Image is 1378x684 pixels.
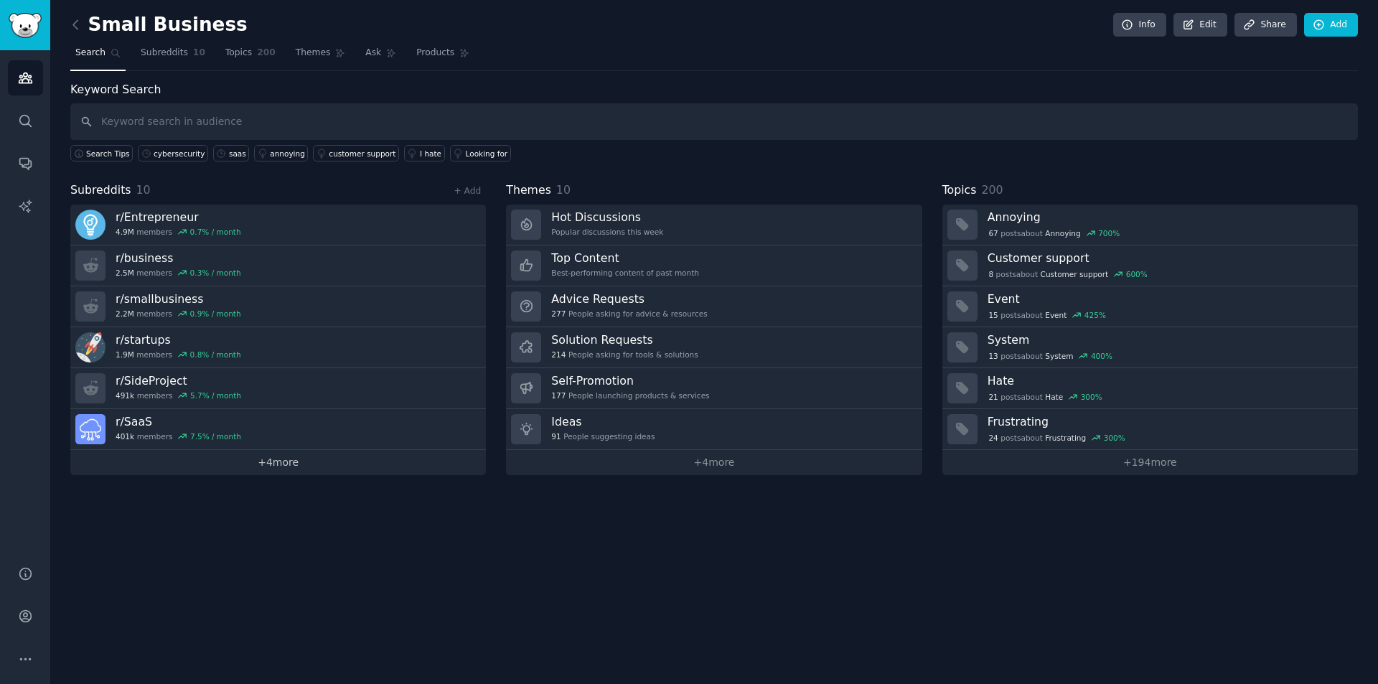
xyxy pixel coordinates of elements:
[116,309,241,319] div: members
[116,291,241,306] h3: r/ smallbusiness
[116,350,134,360] span: 1.9M
[190,390,241,400] div: 5.7 % / month
[291,42,351,71] a: Themes
[551,291,707,306] h3: Advice Requests
[136,183,151,197] span: 10
[411,42,474,71] a: Products
[296,47,331,60] span: Themes
[988,268,1149,281] div: post s about
[190,309,241,319] div: 0.9 % / month
[360,42,401,71] a: Ask
[70,103,1358,140] input: Keyword search in audience
[1113,13,1166,37] a: Info
[551,350,698,360] div: People asking for tools & solutions
[70,245,486,286] a: r/business2.5Mmembers0.3% / month
[220,42,281,71] a: Topics200
[70,327,486,368] a: r/startups1.9Mmembers0.8% / month
[193,47,205,60] span: 10
[229,149,246,159] div: saas
[506,286,922,327] a: Advice Requests277People asking for advice & resources
[116,227,134,237] span: 4.9M
[313,145,399,161] a: customer support
[988,210,1348,225] h3: Annoying
[1041,269,1109,279] span: Customer support
[404,145,445,161] a: I hate
[116,431,241,441] div: members
[1081,392,1102,402] div: 300 %
[1084,310,1106,320] div: 425 %
[141,47,188,60] span: Subreddits
[942,327,1358,368] a: System13postsaboutSystem400%
[1304,13,1358,37] a: Add
[988,269,993,279] span: 8
[551,431,655,441] div: People suggesting ideas
[551,373,709,388] h3: Self-Promotion
[329,149,395,159] div: customer support
[116,210,241,225] h3: r/ Entrepreneur
[942,409,1358,450] a: Frustrating24postsaboutFrustrating300%
[136,42,210,71] a: Subreddits10
[551,309,707,319] div: People asking for advice & resources
[70,42,126,71] a: Search
[942,450,1358,475] a: +194more
[942,182,977,200] span: Topics
[70,205,486,245] a: r/Entrepreneur4.9Mmembers0.7% / month
[506,327,922,368] a: Solution Requests214People asking for tools & solutions
[942,368,1358,409] a: Hate21postsaboutHate300%
[190,268,241,278] div: 0.3 % / month
[70,145,133,161] button: Search Tips
[942,286,1358,327] a: Event15postsaboutEvent425%
[988,310,998,320] span: 15
[270,149,305,159] div: annoying
[116,227,241,237] div: members
[988,392,998,402] span: 21
[1126,269,1148,279] div: 600 %
[116,268,134,278] span: 2.5M
[190,227,241,237] div: 0.7 % / month
[551,390,566,400] span: 177
[420,149,441,159] div: I hate
[551,350,566,360] span: 214
[551,390,709,400] div: People launching products & services
[1045,228,1080,238] span: Annoying
[70,286,486,327] a: r/smallbusiness2.2Mmembers0.9% / month
[988,431,1127,444] div: post s about
[75,332,106,362] img: startups
[988,332,1348,347] h3: System
[116,431,134,441] span: 401k
[466,149,508,159] div: Looking for
[70,450,486,475] a: +4more
[988,433,998,443] span: 24
[116,414,241,429] h3: r/ SaaS
[988,390,1104,403] div: post s about
[988,350,1114,362] div: post s about
[1045,310,1067,320] span: Event
[75,414,106,444] img: SaaS
[988,228,998,238] span: 67
[416,47,454,60] span: Products
[988,414,1348,429] h3: Frustrating
[506,205,922,245] a: Hot DiscussionsPopular discussions this week
[116,250,241,266] h3: r/ business
[70,182,131,200] span: Subreddits
[988,291,1348,306] h3: Event
[138,145,208,161] a: cybersecurity
[551,250,699,266] h3: Top Content
[154,149,205,159] div: cybersecurity
[988,227,1121,240] div: post s about
[551,268,699,278] div: Best-performing content of past month
[116,332,241,347] h3: r/ startups
[116,309,134,319] span: 2.2M
[506,245,922,286] a: Top ContentBest-performing content of past month
[551,414,655,429] h3: Ideas
[1234,13,1296,37] a: Share
[213,145,249,161] a: saas
[257,47,276,60] span: 200
[70,368,486,409] a: r/SideProject491kmembers5.7% / month
[70,14,248,37] h2: Small Business
[225,47,252,60] span: Topics
[506,368,922,409] a: Self-Promotion177People launching products & services
[942,245,1358,286] a: Customer support8postsaboutCustomer support600%
[1173,13,1227,37] a: Edit
[1045,392,1063,402] span: Hate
